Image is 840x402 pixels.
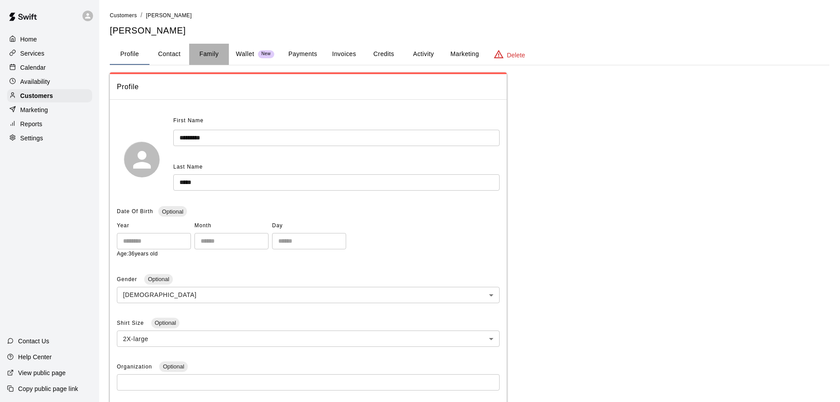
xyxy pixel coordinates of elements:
[189,44,229,65] button: Family
[236,49,254,59] p: Wallet
[7,33,92,46] a: Home
[110,11,829,20] nav: breadcrumb
[117,331,500,347] div: 2X-large
[18,337,49,346] p: Contact Us
[258,51,274,57] span: New
[20,105,48,114] p: Marketing
[7,103,92,116] a: Marketing
[7,117,92,131] a: Reports
[141,11,142,20] li: /
[146,12,192,19] span: [PERSON_NAME]
[144,276,172,282] span: Optional
[272,219,346,233] span: Day
[117,219,191,233] span: Year
[20,77,50,86] p: Availability
[194,219,269,233] span: Month
[117,276,139,282] span: Gender
[110,12,137,19] span: Customers
[110,44,829,65] div: basic tabs example
[20,91,53,100] p: Customers
[7,89,92,102] a: Customers
[173,164,203,170] span: Last Name
[110,44,149,65] button: Profile
[158,208,187,215] span: Optional
[7,47,92,60] a: Services
[20,63,46,72] p: Calendar
[117,364,154,370] span: Organization
[7,61,92,74] a: Calendar
[364,44,403,65] button: Credits
[173,114,204,128] span: First Name
[110,11,137,19] a: Customers
[7,75,92,88] a: Availability
[159,363,187,370] span: Optional
[18,368,66,377] p: View public page
[151,319,179,326] span: Optional
[20,120,42,128] p: Reports
[20,49,45,58] p: Services
[324,44,364,65] button: Invoices
[110,25,829,37] h5: [PERSON_NAME]
[117,208,153,214] span: Date Of Birth
[117,320,146,326] span: Shirt Size
[117,287,500,303] div: [DEMOGRAPHIC_DATA]
[403,44,443,65] button: Activity
[20,35,37,44] p: Home
[507,51,525,60] p: Delete
[149,44,189,65] button: Contact
[117,251,158,257] span: Age: 36 years old
[443,44,486,65] button: Marketing
[20,134,43,143] p: Settings
[7,131,92,145] a: Settings
[281,44,324,65] button: Payments
[18,384,78,393] p: Copy public page link
[18,353,52,361] p: Help Center
[117,81,500,93] span: Profile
